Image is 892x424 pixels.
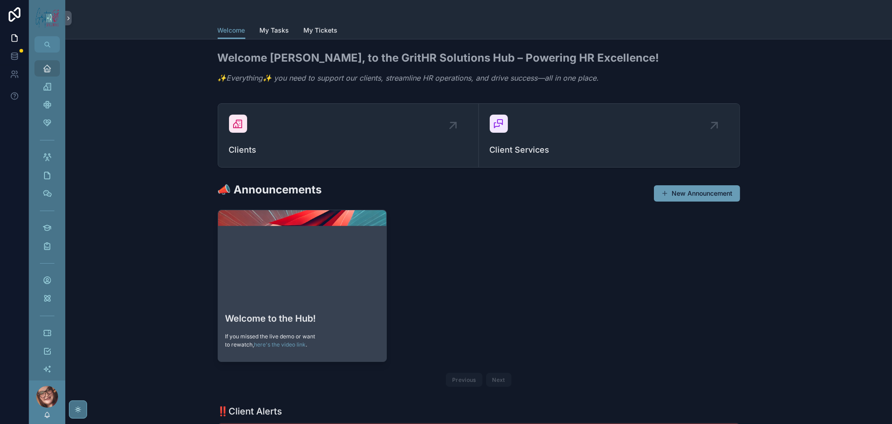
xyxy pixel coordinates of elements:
h3: Welcome to the Hub! [225,312,379,325]
span: My Tickets [304,26,338,35]
a: Welcome to the Hub!If you missed the live demo or want to rewatch,here's the video link. [218,210,387,362]
h1: ‼️Client Alerts [218,405,283,418]
span: My Tasks [260,26,289,35]
a: My Tickets [304,22,338,40]
a: Welcome [218,22,245,39]
em: ✨Everything✨ you need to support our clients, streamline HR operations, and drive success—all in ... [218,73,599,82]
h2: 📣 Announcements [218,182,322,197]
div: scrollable content [29,53,65,381]
img: App logo [34,5,60,32]
div: Welcome-to-the-GritHR-Hub.webp [218,210,386,297]
span: Client Services [490,144,729,156]
a: My Tasks [260,22,289,40]
a: here's the video link [254,341,306,348]
span: Welcome [218,26,245,35]
button: New Announcement [654,185,740,202]
a: Client Services [479,104,740,167]
h2: Welcome [PERSON_NAME], to the GritHR Solutions Hub – Powering HR Excellence! [218,50,659,65]
p: If you missed the live demo or want to rewatch, . [225,332,379,349]
span: Clients [229,144,468,156]
a: Clients [218,104,479,167]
